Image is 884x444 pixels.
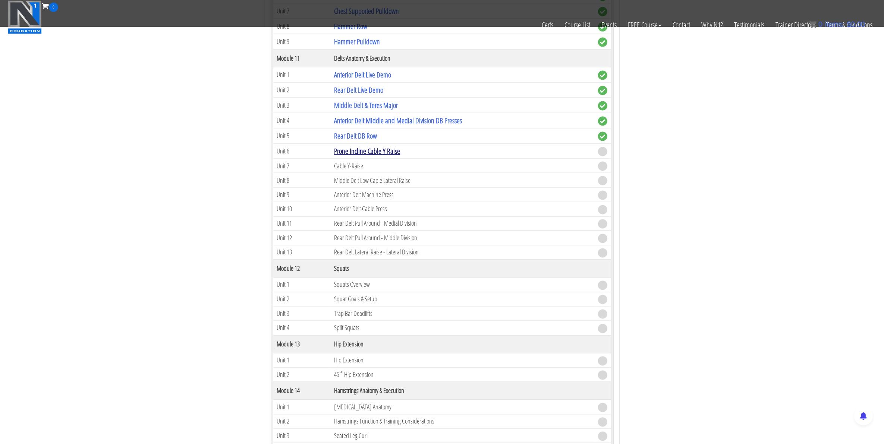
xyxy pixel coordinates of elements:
[273,335,330,353] th: Module 13
[273,321,330,336] td: Unit 4
[330,159,594,173] td: Cable Y-Raise
[334,85,383,95] a: Rear Delt Live Demo
[273,414,330,429] td: Unit 2
[273,188,330,202] td: Unit 9
[330,429,594,443] td: Seated Leg Curl
[273,353,330,368] td: Unit 1
[696,12,729,38] a: Why N1?
[330,400,594,415] td: [MEDICAL_DATA] Anatomy
[273,82,330,98] td: Unit 2
[330,231,594,245] td: Rear Delt Pull Around - Middle Division
[825,20,844,28] span: items:
[330,49,594,67] th: Delts Anatomy & Execution
[273,113,330,128] td: Unit 4
[598,132,607,141] span: complete
[667,12,696,38] a: Contact
[598,38,607,47] span: complete
[334,70,391,80] a: Anterior Delt Live Demo
[330,245,594,260] td: Rear Delt Lateral Raise - Lateral Division
[330,368,594,382] td: 45˚ Hip Extension
[273,49,330,67] th: Module 11
[330,216,594,231] td: Rear Delt Pull Around - Medial Division
[330,353,594,368] td: Hip Extension
[821,12,878,38] a: Terms & Conditions
[273,231,330,245] td: Unit 12
[598,101,607,111] span: complete
[8,0,42,34] img: n1-education
[273,34,330,49] td: Unit 9
[847,20,865,28] bdi: 0.00
[334,100,398,110] a: Middle Delt & Teres Major
[334,37,380,47] a: Hammer Pulldown
[273,307,330,321] td: Unit 3
[330,202,594,216] td: Anterior Delt Cable Press
[273,98,330,113] td: Unit 3
[536,12,559,38] a: Certs
[273,277,330,292] td: Unit 1
[598,71,607,80] span: complete
[330,260,594,277] th: Squats
[273,216,330,231] td: Unit 11
[847,20,851,28] span: $
[330,292,594,307] td: Squat Goals & Setup
[770,12,821,38] a: Trainer Directory
[559,12,596,38] a: Course List
[334,115,462,126] a: Anterior Delt Middle and Medial Division DB Presses
[330,277,594,292] td: Squats Overview
[809,20,865,28] a: 0 items: $0.00
[273,143,330,159] td: Unit 6
[330,188,594,202] td: Anterior Delt Machine Press
[622,12,667,38] a: FREE Course
[334,131,377,141] a: Rear Delt DB Row
[809,20,817,28] img: icon11.png
[729,12,770,38] a: Testimonials
[273,382,330,400] th: Module 14
[49,3,58,12] span: 0
[273,128,330,143] td: Unit 5
[273,202,330,216] td: Unit 10
[273,245,330,260] td: Unit 13
[273,429,330,443] td: Unit 3
[598,117,607,126] span: complete
[42,1,58,11] a: 0
[273,173,330,188] td: Unit 8
[330,321,594,336] td: Split Squats
[334,146,400,156] a: Prone Incline Cable Y Raise
[273,368,330,382] td: Unit 2
[818,20,822,28] span: 0
[273,400,330,415] td: Unit 1
[330,173,594,188] td: Middle Delt Low Cable Lateral Raise
[273,159,330,173] td: Unit 7
[596,12,622,38] a: Events
[330,307,594,321] td: Trap Bar Deadlifts
[330,414,594,429] td: Hamstrings Function & Training Considerations
[273,260,330,277] th: Module 12
[330,382,594,400] th: Hamstrings Anatomy & Execution
[273,292,330,307] td: Unit 2
[330,335,594,353] th: Hip Extension
[273,67,330,82] td: Unit 1
[598,86,607,95] span: complete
